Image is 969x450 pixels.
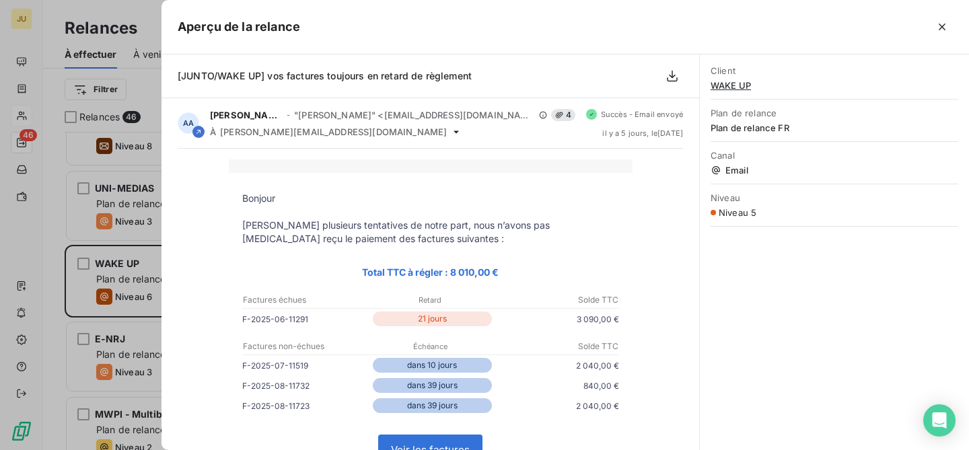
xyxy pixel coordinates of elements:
span: Plan de relance [711,108,958,118]
p: Factures échues [243,294,367,306]
span: Succès - Email envoyé [601,110,683,118]
p: dans 10 jours [373,358,492,373]
span: "[PERSON_NAME]" <[EMAIL_ADDRESS][DOMAIN_NAME]> [294,110,535,120]
p: Échéance [368,340,493,352]
span: - [287,111,290,119]
span: Email [711,165,958,176]
p: [PERSON_NAME] plusieurs tentatives de notre part, nous n’avons pas [MEDICAL_DATA] reçu le paiemen... [242,219,619,246]
span: Canal [711,150,958,161]
p: Solde TTC [494,340,618,352]
p: dans 39 jours [373,378,492,393]
p: 21 jours [373,311,492,326]
span: Niveau [711,192,958,203]
p: F-2025-07-11519 [242,359,370,373]
p: 840,00 € [495,379,619,393]
span: [PERSON_NAME] [210,110,283,120]
span: 4 [551,109,575,121]
div: Open Intercom Messenger [923,404,956,437]
p: Bonjour [242,192,619,205]
p: F-2025-08-11723 [242,399,370,413]
p: 2 040,00 € [495,359,619,373]
span: WAKE UP [711,80,958,91]
span: [JUNTO/WAKE UP] vos factures toujours en retard de règlement [178,70,472,81]
span: Client [711,65,958,76]
p: F-2025-06-11291 [242,312,370,326]
h5: Aperçu de la relance [178,17,300,36]
span: Niveau 5 [719,207,756,218]
p: F-2025-08-11732 [242,379,370,393]
span: Plan de relance FR [711,122,958,133]
p: dans 39 jours [373,398,492,413]
p: Factures non-échues [243,340,367,352]
span: [PERSON_NAME][EMAIL_ADDRESS][DOMAIN_NAME] [220,126,447,137]
p: Total TTC à régler : 8 010,00 € [242,264,619,280]
p: 3 090,00 € [495,312,619,326]
p: Solde TTC [494,294,618,306]
p: Retard [368,294,493,306]
div: AA [178,112,199,134]
span: il y a 5 jours , le [DATE] [602,129,683,137]
p: 2 040,00 € [495,399,619,413]
span: À [210,126,216,137]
